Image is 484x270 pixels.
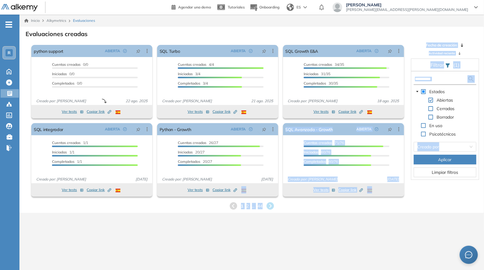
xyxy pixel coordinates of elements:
span: ES [296,5,301,10]
button: Ver tests [313,186,335,194]
img: ESP [367,189,372,192]
button: Ver tests [188,186,209,194]
span: ABIERTA [357,48,372,54]
span: Cuentas creadas [304,140,332,145]
span: Onboarding [259,5,279,9]
span: [PERSON_NAME][EMAIL_ADDRESS][PERSON_NAME][DOMAIN_NAME] [346,7,468,12]
span: 30/35 [304,81,338,86]
span: Creado por: [PERSON_NAME] [34,177,88,182]
span: Copiar link [338,187,363,193]
span: Creado por: [PERSON_NAME] [160,98,214,104]
span: Iniciadas [52,72,67,76]
button: pushpin [132,46,145,56]
a: Inicio [24,18,40,23]
span: Copiar link [338,109,363,114]
span: Abiertas [437,97,453,103]
span: 1/1 [52,140,88,145]
span: Estados [428,88,446,95]
img: arrow [303,6,307,8]
span: ABIERTA [105,48,120,54]
span: Iniciadas [178,72,193,76]
span: ABIERTA [231,48,246,54]
span: 1/1 [52,150,74,154]
span: Copiar link [213,109,237,114]
span: Tutoriales [228,5,245,9]
span: check-circle [375,49,379,53]
span: [DATE] [385,177,402,182]
img: ESP [241,110,246,114]
button: Copiar link [87,186,111,194]
span: Agendar una demo [178,5,211,9]
span: Creado por: [PERSON_NAME] [285,177,340,182]
span: ABIERTA [231,127,246,132]
button: Copiar link [213,186,237,194]
a: SQL Growth E&A [285,45,318,57]
button: Ver tests [62,186,84,194]
span: 60/76 [304,159,338,164]
span: [DATE] [259,177,276,182]
span: check-circle [249,49,253,53]
span: Limpiar filtros [432,169,458,176]
button: Ver tests [188,108,209,115]
span: pushpin [388,127,392,132]
span: 60/76 [304,150,330,154]
span: message [465,251,473,259]
span: 21 ago. 2025 [249,98,276,104]
span: Estados [430,89,445,94]
span: 0/0 [52,72,74,76]
span: En uso [430,123,443,128]
span: 71/76 [304,140,344,145]
span: Completados [52,159,74,164]
a: SQL Turbo [160,45,180,57]
button: pushpin [383,124,397,134]
span: 20/27 [178,159,212,164]
span: Cuentas creadas [178,140,206,145]
span: Iniciadas [52,150,67,154]
span: Alkymetrics [47,18,66,23]
span: 22 ago. 2025 [123,98,150,104]
span: 4/4 [178,62,214,67]
span: Cuentas creadas [52,140,81,145]
button: pushpin [132,124,145,134]
a: SQL integrador [34,123,63,135]
span: Fecha de creación [426,42,457,48]
button: pushpin [383,46,397,56]
img: search icon [468,75,475,83]
span: ... [252,203,255,209]
span: 44 [258,203,263,209]
span: pushpin [136,127,140,132]
span: Iniciadas [304,72,319,76]
a: python support [34,45,63,57]
button: Onboarding [250,1,279,14]
span: Completados [52,81,74,86]
span: Cuentas creadas [178,62,206,67]
span: Psicotécnicos [428,130,457,138]
a: Python - Growth [160,123,191,135]
span: Creado por: [PERSON_NAME] [285,98,340,104]
span: pushpin [262,49,266,53]
span: check-circle [123,127,127,131]
span: ABIERTA [357,127,372,132]
span: Cuentas creadas [52,62,81,67]
span: Aplicar [438,156,452,163]
span: check-circle [375,127,379,131]
span: R [8,50,11,55]
span: Completados [304,81,326,86]
span: 31/35 [304,72,330,76]
button: pushpin [258,124,271,134]
img: Logo [1,4,38,12]
span: Psicotécnicos [430,131,456,137]
span: 26/27 [178,140,218,145]
button: Ver tests [313,108,335,115]
span: Filtrar [430,62,445,68]
span: Copiar link [213,187,237,193]
i: - [5,24,12,25]
span: pushpin [136,49,140,53]
span: Copiar link [87,109,111,114]
img: ESP [367,110,372,114]
button: Aplicar [414,155,476,164]
h3: Evaluaciones creadas [26,30,88,38]
button: Ver tests [62,108,84,115]
span: Iniciadas [304,150,319,154]
span: 2 [247,203,249,209]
